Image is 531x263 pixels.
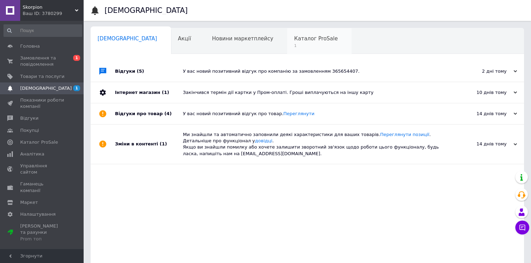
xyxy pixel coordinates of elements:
span: Товари та послуги [20,73,64,80]
span: Новини маркетплейсу [212,35,273,42]
span: 1 [73,55,80,61]
span: Акції [178,35,191,42]
div: Відгуки [115,61,183,82]
div: 14 днів тому [447,111,517,117]
span: (1) [160,141,167,146]
span: Каталог ProSale [294,35,338,42]
span: Аналітика [20,151,44,157]
span: Управління сайтом [20,163,64,175]
div: Зміни в контенті [115,125,183,164]
a: Переглянути позиції [380,132,429,137]
span: 1 [73,85,80,91]
div: У вас новий позитивний відгук про товар. [183,111,447,117]
div: 2 дні тому [447,68,517,74]
span: Каталог ProSale [20,139,58,145]
span: (5) [137,69,144,74]
span: Гаманець компанії [20,181,64,193]
span: Головна [20,43,40,49]
div: 14 днів тому [447,141,517,147]
h1: [DEMOGRAPHIC_DATA] [105,6,188,15]
span: (1) [162,90,169,95]
span: [DEMOGRAPHIC_DATA] [98,35,157,42]
div: У вас новий позитивний відгук про компанію за замовленням 365654407. [183,68,447,74]
div: Закінчився термін дії картки у Пром-оплаті. Гроші виплачуються на іншу карту [183,89,447,96]
a: довідці [255,138,272,143]
button: Чат з покупцем [515,221,529,234]
div: Ми знайшли та автоматично заповнили деякі характеристики для ваших товарів. . Детальніше про функ... [183,131,447,157]
span: Skorpion [23,4,75,10]
div: Відгуки про товар [115,103,183,124]
span: [DEMOGRAPHIC_DATA] [20,85,72,91]
div: Інтернет магазин [115,82,183,103]
input: Пошук [3,24,82,37]
span: Відгуки [20,115,38,121]
span: [PERSON_NAME] та рахунки [20,223,64,242]
a: Переглянути [283,111,314,116]
span: Налаштування [20,211,56,217]
span: Покупці [20,127,39,134]
span: (4) [164,111,172,116]
div: 10 днів тому [447,89,517,96]
span: Маркет [20,199,38,206]
span: Замовлення та повідомлення [20,55,64,67]
div: Prom топ [20,236,64,242]
div: Ваш ID: 3780299 [23,10,84,17]
span: 1 [294,43,338,48]
span: Показники роботи компанії [20,97,64,110]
